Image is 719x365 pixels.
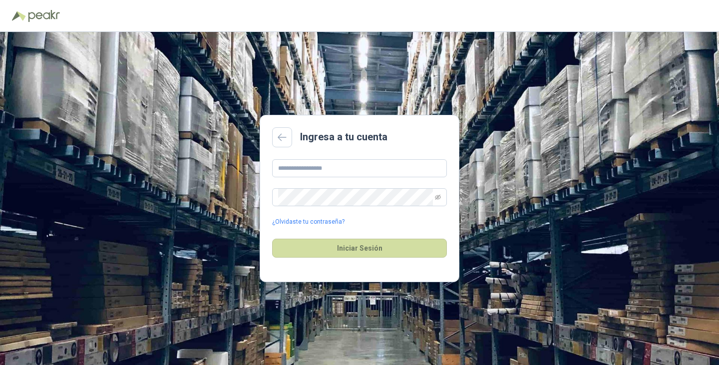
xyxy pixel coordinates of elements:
[272,239,447,258] button: Iniciar Sesión
[272,217,345,227] a: ¿Olvidaste tu contraseña?
[12,11,26,21] img: Logo
[28,10,60,22] img: Peakr
[300,129,387,145] h2: Ingresa a tu cuenta
[435,194,441,200] span: eye-invisible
